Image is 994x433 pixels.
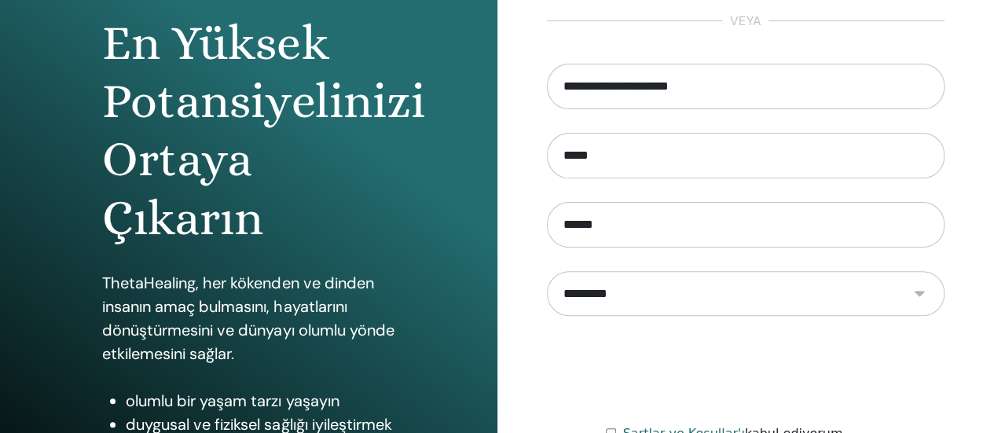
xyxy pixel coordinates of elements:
font: ThetaHealing, her kökenden ve dinden insanın amaç bulmasını, hayatlarını dönüştürmesini ve dünyay... [102,273,394,364]
iframe: reCAPTCHA [626,339,865,401]
font: En Yüksek Potansiyelinizi Ortaya Çıkarın [102,15,424,246]
font: olumlu bir yaşam tarzı yaşayın [126,391,339,411]
font: veya [730,13,761,29]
